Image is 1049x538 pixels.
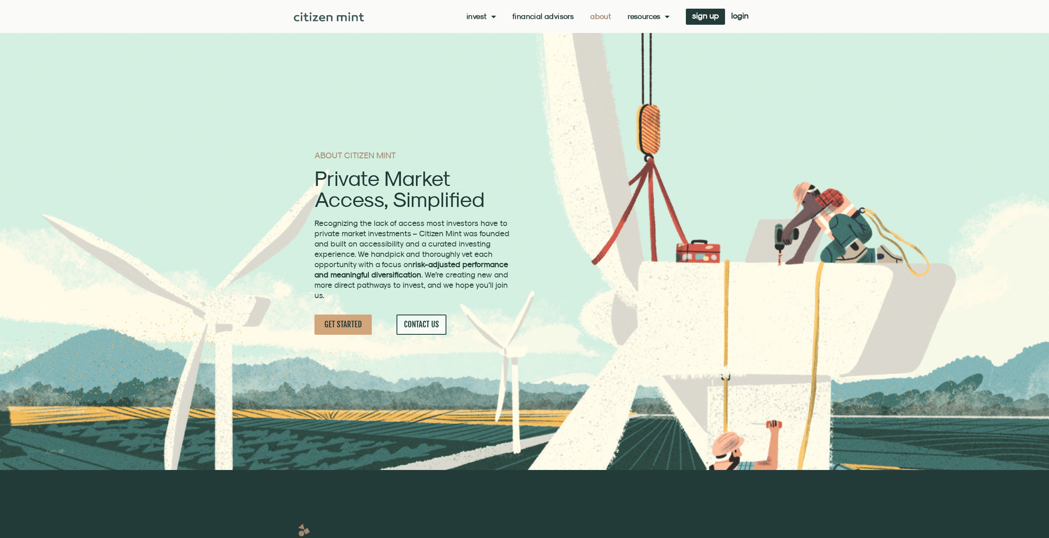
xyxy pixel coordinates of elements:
span: sign up [692,13,719,19]
img: Citizen Mint [294,12,364,21]
span: Recognizing the lack of access most investors have to private market investments – Citizen Mint w... [314,218,509,300]
a: sign up [686,9,725,25]
span: GET STARTED [324,320,362,330]
a: Financial Advisors [512,12,574,21]
h2: Private Market Access, Simplified [314,168,512,210]
span: CONTACT US [404,320,439,330]
a: login [725,9,755,25]
span: login [731,13,749,19]
a: Resources [628,12,669,21]
a: CONTACT US [397,315,446,335]
a: Invest [467,12,496,21]
a: GET STARTED [314,315,372,335]
nav: Menu [467,12,669,21]
h1: ABOUT CITIZEN MINT [314,151,512,160]
a: About [590,12,611,21]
